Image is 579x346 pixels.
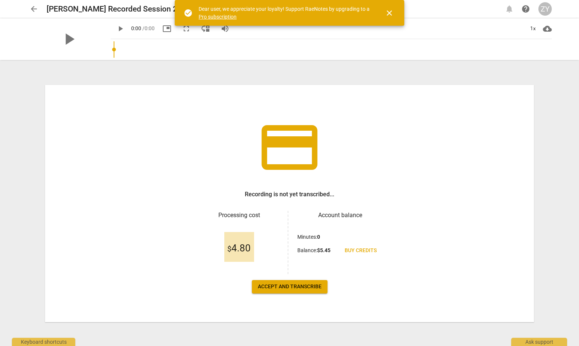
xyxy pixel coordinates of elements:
[182,24,191,33] span: fullscreen
[526,23,540,35] div: 1x
[199,22,212,35] button: View player as separate pane
[199,14,237,20] a: Pro subscription
[116,24,125,33] span: play_arrow
[519,2,532,16] a: Help
[196,211,282,220] h3: Processing cost
[180,22,193,35] button: Fullscreen
[59,29,79,49] span: play_arrow
[258,283,322,291] span: Accept and transcribe
[297,211,383,220] h3: Account balance
[227,243,251,254] span: 4.80
[227,244,231,253] span: $
[201,24,210,33] span: move_down
[221,24,230,33] span: volume_up
[345,247,377,254] span: Buy credits
[142,25,155,31] span: / 0:00
[29,4,38,13] span: arrow_back
[218,22,232,35] button: Volume
[199,5,371,20] div: Dear user, we appreciate your loyalty! Support RaeNotes by upgrading to a
[317,247,330,253] b: $ 5.45
[339,244,383,257] a: Buy credits
[131,25,141,31] span: 0:00
[256,114,323,181] span: credit_card
[47,4,239,14] h2: [PERSON_NAME] Recorded Session 2 - HCC 2 Asdrubal
[380,4,398,22] button: Close
[511,338,567,346] div: Ask support
[543,24,552,33] span: cloud_download
[162,24,171,33] span: picture_in_picture
[245,190,334,199] h3: Recording is not yet transcribed...
[521,4,530,13] span: help
[297,247,330,254] p: Balance :
[538,2,552,16] button: ZY
[184,9,193,18] span: check_circle
[317,234,320,240] b: 0
[160,22,174,35] button: Picture in picture
[252,280,328,293] button: Accept and transcribe
[12,338,75,346] div: Keyboard shortcuts
[385,9,394,18] span: close
[297,233,320,241] p: Minutes :
[114,22,127,35] button: Play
